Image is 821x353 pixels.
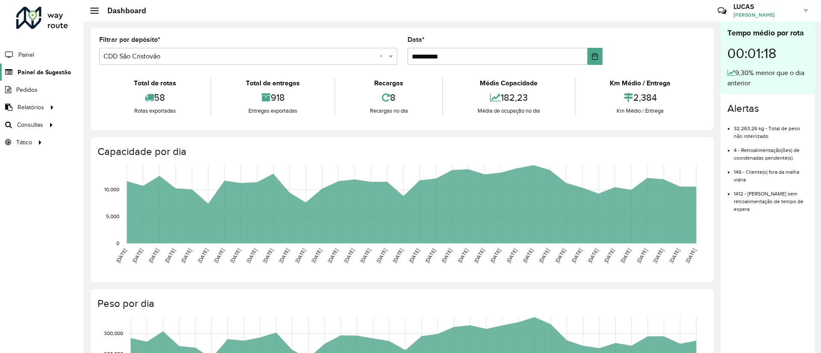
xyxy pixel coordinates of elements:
[445,107,572,115] div: Média de ocupação no dia
[262,248,274,264] text: [DATE]
[337,107,440,115] div: Recargas no dia
[16,85,38,94] span: Pedidos
[652,248,664,264] text: [DATE]
[99,6,146,15] h2: Dashboard
[164,248,176,264] text: [DATE]
[213,248,225,264] text: [DATE]
[734,140,808,162] li: 4 - Retroalimentação(ões) de coordenadas pendente(s)
[727,68,808,88] div: 9,30% menor que o dia anterior
[278,248,290,264] text: [DATE]
[588,48,602,65] button: Choose Date
[17,120,43,129] span: Consultas
[310,248,323,264] text: [DATE]
[180,248,192,264] text: [DATE]
[457,248,469,264] text: [DATE]
[337,78,440,88] div: Recargas
[445,88,572,107] div: 182,23
[229,248,242,264] text: [DATE]
[538,248,550,264] text: [DATE]
[106,213,119,219] text: 5,000
[99,35,160,45] label: Filtrar por depósito
[620,248,632,264] text: [DATE]
[668,248,681,264] text: [DATE]
[104,187,119,192] text: 10,000
[727,39,808,68] div: 00:01:18
[440,248,453,264] text: [DATE]
[734,184,808,213] li: 1412 - [PERSON_NAME] sem retroalimentação de tempo de espera
[522,248,534,264] text: [DATE]
[18,103,44,112] span: Relatórios
[733,3,797,11] h3: LUCAS
[578,107,703,115] div: Km Médio / Entrega
[685,248,697,264] text: [DATE]
[327,248,339,264] text: [DATE]
[337,88,440,107] div: 8
[424,248,437,264] text: [DATE]
[727,102,808,115] h4: Alertas
[713,2,731,20] a: Contato Rápido
[473,248,485,264] text: [DATE]
[16,138,32,147] span: Tático
[615,3,705,26] div: Críticas? Dúvidas? Elogios? Sugestões? Entre em contato conosco!
[148,248,160,264] text: [DATE]
[104,331,123,336] text: 300,000
[196,248,209,264] text: [DATE]
[489,248,502,264] text: [DATE]
[245,248,258,264] text: [DATE]
[343,248,355,264] text: [DATE]
[375,248,388,264] text: [DATE]
[570,248,583,264] text: [DATE]
[18,50,34,59] span: Painel
[408,248,420,264] text: [DATE]
[603,248,615,264] text: [DATE]
[578,88,703,107] div: 2,384
[115,248,127,264] text: [DATE]
[101,78,208,88] div: Total de rotas
[116,240,119,246] text: 0
[392,248,404,264] text: [DATE]
[505,248,518,264] text: [DATE]
[97,298,705,310] h4: Peso por dia
[213,107,332,115] div: Entregas exportadas
[294,248,307,264] text: [DATE]
[578,78,703,88] div: Km Médio / Entrega
[213,78,332,88] div: Total de entregas
[733,11,797,19] span: [PERSON_NAME]
[734,118,808,140] li: 32.263,26 kg - Total de peso não roteirizado
[359,248,372,264] text: [DATE]
[727,27,808,39] div: Tempo médio por rota
[101,107,208,115] div: Rotas exportadas
[97,146,705,158] h4: Capacidade por dia
[554,248,567,264] text: [DATE]
[587,248,599,264] text: [DATE]
[734,162,808,184] li: 146 - Cliente(s) fora da malha viária
[131,248,144,264] text: [DATE]
[379,51,387,61] span: Clear all
[101,88,208,107] div: 58
[18,68,71,77] span: Painel de Sugestão
[636,248,648,264] text: [DATE]
[408,35,425,45] label: Data
[445,78,572,88] div: Média Capacidade
[213,88,332,107] div: 918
